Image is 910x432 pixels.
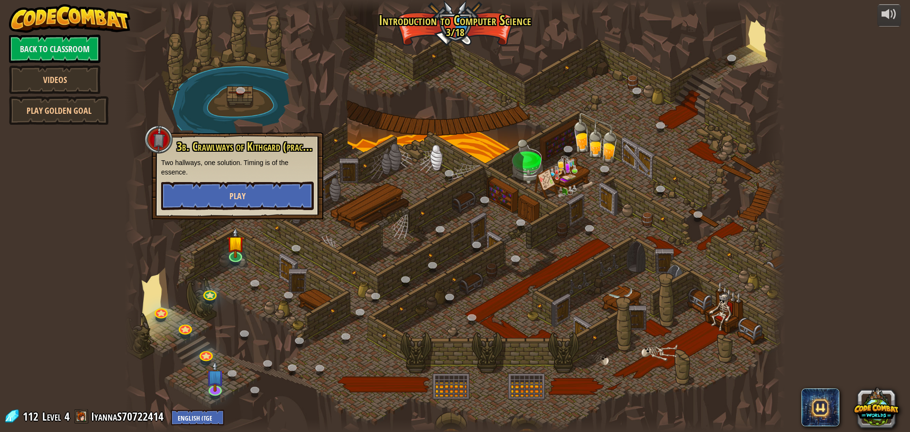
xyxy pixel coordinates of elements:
img: level-banner-started.png [227,228,244,258]
a: IyannaS70722414 [91,409,166,424]
button: Play [161,182,314,210]
a: Play Golden Goal [9,96,109,125]
a: Videos [9,65,100,94]
a: Back to Classroom [9,35,100,63]
span: 112 [23,409,41,424]
span: Play [229,190,246,202]
p: Two hallways, one solution. Timing is of the essence. [161,158,314,177]
img: CodeCombat - Learn how to code by playing a game [9,4,130,33]
span: 3b. Crawlways of Kithgard (practice) [177,138,319,155]
span: 4 [64,409,70,424]
span: Level [42,409,61,424]
img: level-banner-unstarted-subscriber.png [206,361,224,392]
button: Adjust volume [877,4,901,27]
